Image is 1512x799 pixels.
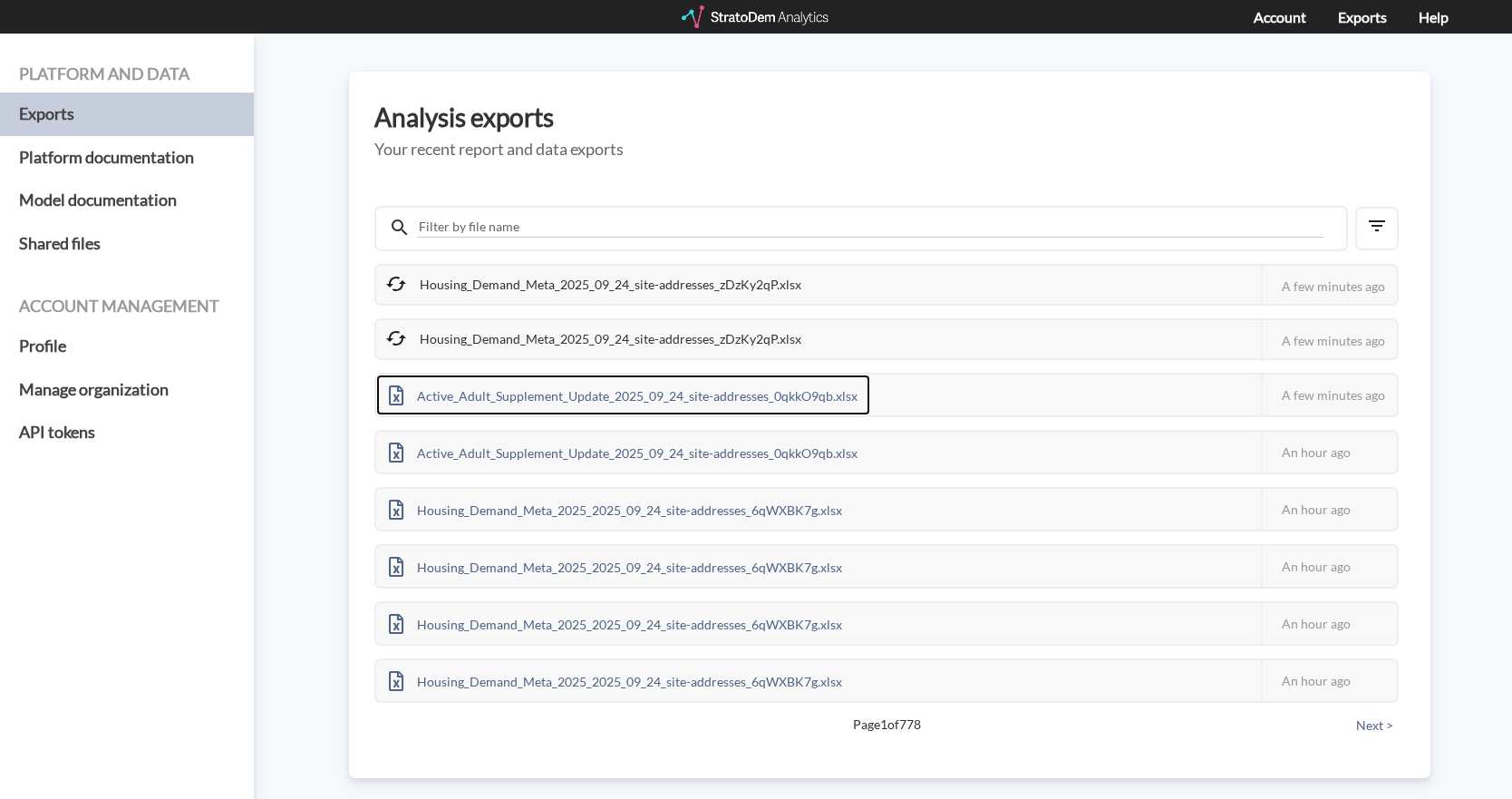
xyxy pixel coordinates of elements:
a: Account [1254,8,1306,25]
a: API tokens [19,411,235,454]
a: Model documentation [19,179,235,222]
div: A few minutes ago [1261,320,1397,361]
a: Housing_Demand_Meta_2025_2025_09_24_site-addresses_6qWXBK7g.xlsx [376,614,855,629]
div: Active_Adult_Supplement_Update_2025_09_24_site-addresses_0qkkO9qb.xlsx [376,432,870,473]
a: Help [1419,8,1449,25]
a: Active_Adult_Supplement_Update_2025_09_24_site-addresses_0qkkO9qb.xlsx [376,443,870,458]
a: Active_Adult_Supplement_Update_2025_09_24_site-addresses_0qkkO9qb.xlsx [376,385,870,401]
div: Housing_Demand_Meta_2025_2025_09_24_site-addresses_6qWXBK7g.xlsx [376,660,855,701]
a: Housing_Demand_Meta_2025_2025_09_24_site-addresses_6qWXBK7g.xlsx [376,671,855,687]
h4: Account management [19,297,235,316]
div: An hour ago [1261,546,1397,587]
a: Housing_Demand_Meta_2025_2025_09_24_site-addresses_6qWXBK7g.xlsx [376,557,855,572]
a: Shared files [19,222,235,266]
a: Platform documentation [19,136,235,180]
div: An hour ago [1261,432,1397,473]
div: Housing_Demand_Meta_2025_09_24_site-addresses_zDzKy2qP.xlsx [376,320,814,358]
a: Profile [19,325,235,368]
div: An hour ago [1261,660,1397,701]
div: Active_Adult_Supplement_Update_2025_09_24_site-addresses_0qkkO9qb.xlsx [376,375,870,415]
div: Housing_Demand_Meta_2025_09_24_site-addresses_zDzKy2qP.xlsx [376,266,814,304]
div: Housing_Demand_Meta_2025_2025_09_24_site-addresses_6qWXBK7g.xlsx [376,546,855,587]
a: Housing_Demand_Meta_2025_2025_09_24_site-addresses_6qWXBK7g.xlsx [376,500,855,515]
h4: Platform and data [19,65,235,83]
div: An hour ago [1261,603,1397,644]
a: Exports [19,93,235,136]
a: Manage organization [19,368,235,412]
span: Page 1 of 778 [438,716,1335,734]
div: Housing_Demand_Meta_2025_2025_09_24_site-addresses_6qWXBK7g.xlsx [376,603,855,644]
div: Housing_Demand_Meta_2025_2025_09_24_site-addresses_6qWXBK7g.xlsx [376,489,855,530]
h5: Your recent report and data exports [374,141,1405,159]
a: Exports [1338,8,1387,25]
div: An hour ago [1261,489,1397,530]
h3: Analysis exports [374,103,1405,132]
div: A few minutes ago [1261,375,1397,415]
div: A few minutes ago [1261,266,1397,307]
button: Next > [1351,716,1399,736]
input: Filter by file name [417,217,1323,238]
